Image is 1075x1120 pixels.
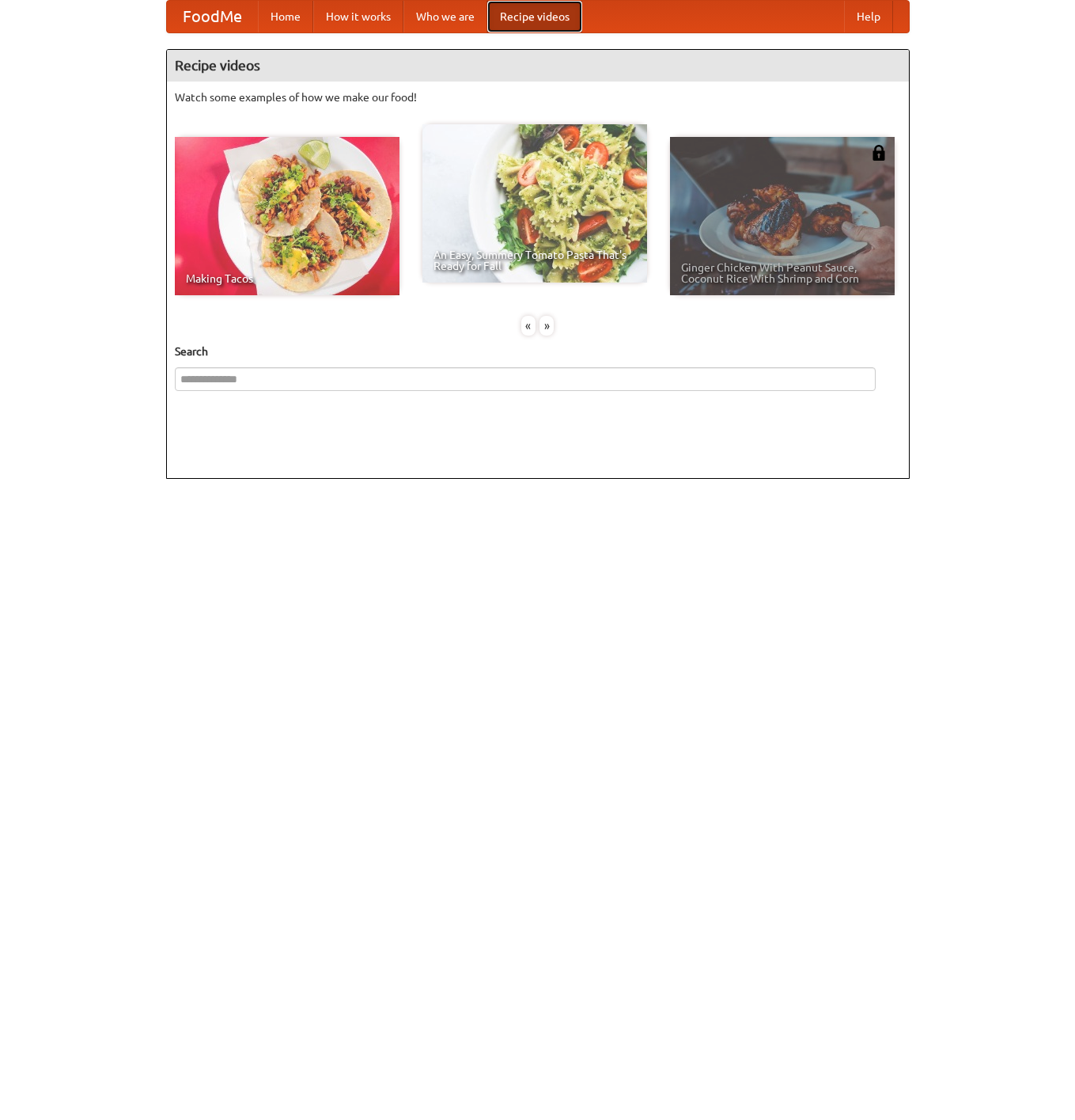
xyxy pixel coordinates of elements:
a: FoodMe [167,1,258,32]
h4: Recipe videos [167,50,909,82]
a: An Easy, Summery Tomato Pasta That's Ready for Fall [422,124,647,283]
span: Making Tacos [186,273,388,284]
a: Who we are [403,1,487,32]
span: An Easy, Summery Tomato Pasta That's Ready for Fall [433,249,636,271]
a: Home [258,1,313,32]
p: Watch some examples of how we make our food! [175,89,901,105]
img: 483408.png [871,145,887,161]
div: » [539,316,554,336]
div: « [521,316,536,336]
a: Help [844,1,893,32]
a: How it works [313,1,403,32]
a: Making Tacos [175,137,399,295]
a: Recipe videos [487,1,582,32]
h5: Search [175,344,901,359]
